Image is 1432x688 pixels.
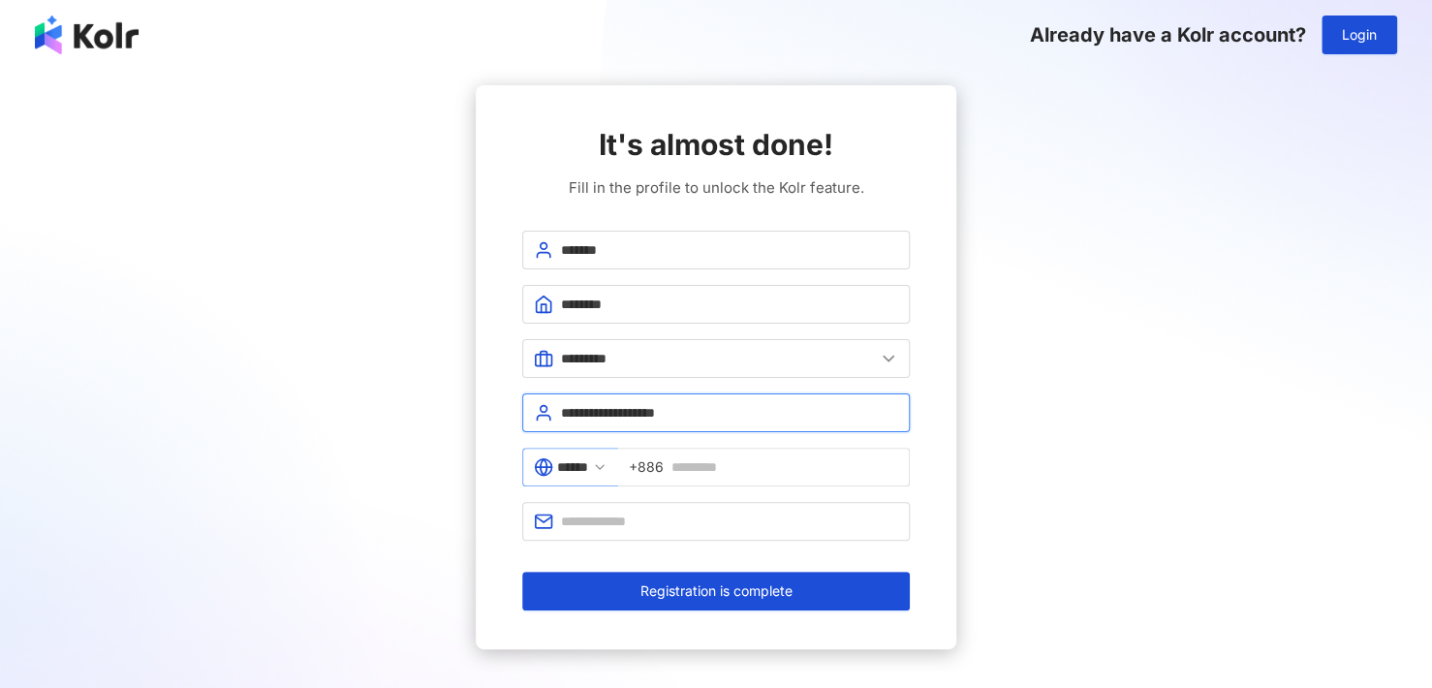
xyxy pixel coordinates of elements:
button: Registration is complete [522,572,910,610]
span: Fill in the profile to unlock the Kolr feature. [569,176,864,200]
span: Registration is complete [640,583,793,599]
img: logo [35,16,139,54]
span: Login [1342,27,1377,43]
button: Login [1322,16,1397,54]
span: Already have a Kolr account? [1030,23,1306,47]
span: It's almost done! [599,124,833,165]
span: +886 [629,456,664,478]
